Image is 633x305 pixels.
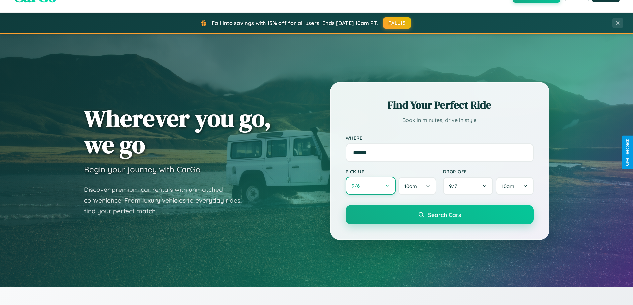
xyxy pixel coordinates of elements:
p: Discover premium car rentals with unmatched convenience. From luxury vehicles to everyday rides, ... [84,184,250,217]
span: Fall into savings with 15% off for all users! Ends [DATE] 10am PT. [212,20,378,26]
div: Give Feedback [625,139,630,166]
button: FALL15 [383,17,411,29]
span: 10am [502,183,514,189]
label: Drop-off [443,169,534,174]
span: 9 / 7 [449,183,460,189]
label: Pick-up [346,169,436,174]
span: Search Cars [428,211,461,218]
h1: Wherever you go, we go [84,105,271,158]
p: Book in minutes, drive in style [346,115,534,125]
button: 9/7 [443,177,493,195]
h2: Find Your Perfect Ride [346,98,534,112]
h3: Begin your journey with CarGo [84,164,201,174]
button: Search Cars [346,205,534,224]
span: 9 / 6 [352,183,363,189]
label: Where [346,135,534,141]
button: 10am [496,177,533,195]
button: 9/6 [346,177,396,195]
button: 10am [398,177,436,195]
span: 10am [404,183,417,189]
